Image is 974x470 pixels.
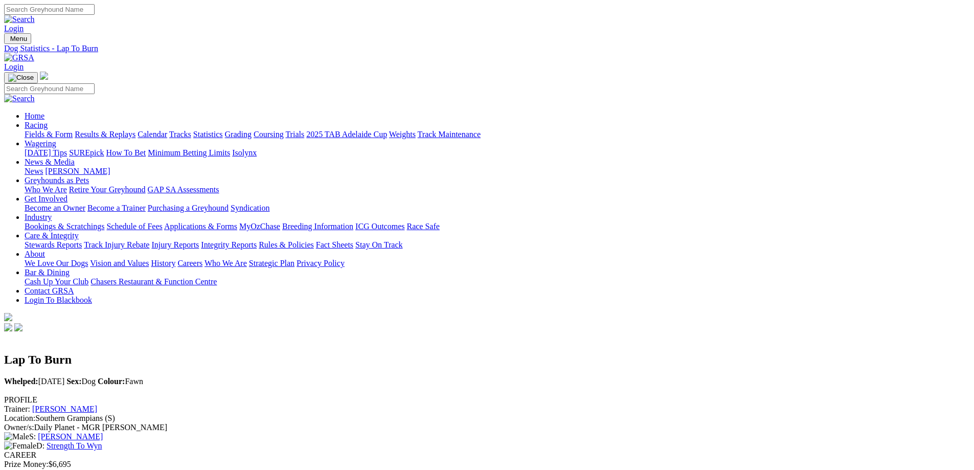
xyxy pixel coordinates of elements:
a: Syndication [231,204,269,212]
a: Get Involved [25,194,67,203]
input: Search [4,83,95,94]
div: Get Involved [25,204,970,213]
a: Injury Reports [151,240,199,249]
a: Statistics [193,130,223,139]
img: logo-grsa-white.png [4,313,12,321]
span: Menu [10,35,27,42]
a: Coursing [254,130,284,139]
a: Strategic Plan [249,259,295,267]
a: Stewards Reports [25,240,82,249]
a: Fact Sheets [316,240,353,249]
img: twitter.svg [14,323,22,331]
a: Weights [389,130,416,139]
div: Bar & Dining [25,277,970,286]
div: Care & Integrity [25,240,970,250]
a: Contact GRSA [25,286,74,295]
a: Login [4,62,24,71]
a: [DATE] Tips [25,148,67,157]
a: Track Injury Rebate [84,240,149,249]
a: Grading [225,130,252,139]
a: Minimum Betting Limits [148,148,230,157]
a: ICG Outcomes [355,222,404,231]
div: Industry [25,222,970,231]
a: Track Maintenance [418,130,481,139]
a: Careers [177,259,202,267]
a: SUREpick [69,148,104,157]
a: Vision and Values [90,259,149,267]
span: Owner/s: [4,423,34,432]
a: News & Media [25,158,75,166]
a: [PERSON_NAME] [38,432,103,441]
div: PROFILE [4,395,970,405]
a: Results & Replays [75,130,135,139]
span: Fawn [98,377,143,386]
a: Bar & Dining [25,268,70,277]
img: Female [4,441,36,451]
a: Racing [25,121,48,129]
a: Schedule of Fees [106,222,162,231]
span: [DATE] [4,377,64,386]
a: Who We Are [205,259,247,267]
div: $6,695 [4,460,970,469]
a: 2025 TAB Adelaide Cup [306,130,387,139]
a: Dog Statistics - Lap To Burn [4,44,970,53]
b: Whelped: [4,377,38,386]
a: GAP SA Assessments [148,185,219,194]
a: Bookings & Scratchings [25,222,104,231]
a: Race Safe [406,222,439,231]
a: Privacy Policy [297,259,345,267]
a: Greyhounds as Pets [25,176,89,185]
a: Login [4,24,24,33]
a: Isolynx [232,148,257,157]
a: Industry [25,213,52,221]
b: Colour: [98,377,125,386]
a: Fields & Form [25,130,73,139]
a: Home [25,111,44,120]
div: Wagering [25,148,970,158]
b: Sex: [66,377,81,386]
a: About [25,250,45,258]
img: GRSA [4,53,34,62]
span: D: [4,441,44,450]
h2: Lap To Burn [4,353,970,367]
span: Location: [4,414,35,422]
button: Toggle navigation [4,72,38,83]
a: We Love Our Dogs [25,259,88,267]
a: Who We Are [25,185,67,194]
a: [PERSON_NAME] [32,405,97,413]
div: Racing [25,130,970,139]
span: Dog [66,377,96,386]
a: Cash Up Your Club [25,277,88,286]
a: Applications & Forms [164,222,237,231]
a: Retire Your Greyhound [69,185,146,194]
a: Stay On Track [355,240,402,249]
a: Tracks [169,130,191,139]
img: Search [4,15,35,24]
a: Rules & Policies [259,240,314,249]
span: S: [4,432,36,441]
a: Breeding Information [282,222,353,231]
span: Trainer: [4,405,30,413]
a: Trials [285,130,304,139]
div: CAREER [4,451,970,460]
span: Prize Money: [4,460,49,468]
img: logo-grsa-white.png [40,72,48,80]
a: Become an Owner [25,204,85,212]
a: Purchasing a Greyhound [148,204,229,212]
img: Male [4,432,29,441]
img: Search [4,94,35,103]
div: Greyhounds as Pets [25,185,970,194]
div: Southern Grampians (S) [4,414,970,423]
a: How To Bet [106,148,146,157]
div: News & Media [25,167,970,176]
a: Login To Blackbook [25,296,92,304]
img: Close [8,74,34,82]
a: News [25,167,43,175]
input: Search [4,4,95,15]
button: Toggle navigation [4,33,31,44]
a: Become a Trainer [87,204,146,212]
a: [PERSON_NAME] [45,167,110,175]
a: Strength To Wyn [47,441,102,450]
div: Daily Planet - MGR [PERSON_NAME] [4,423,970,432]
